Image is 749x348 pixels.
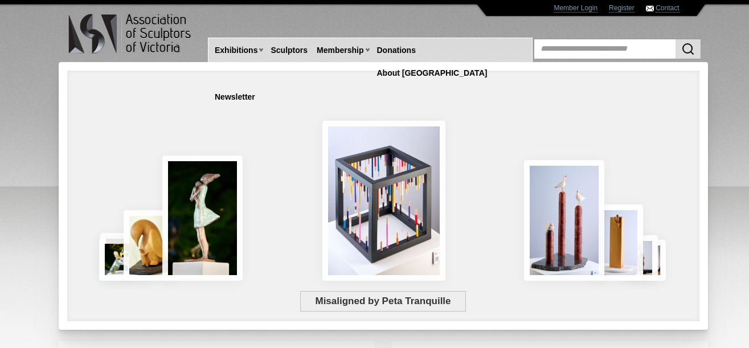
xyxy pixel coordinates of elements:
[656,4,679,13] a: Contact
[609,4,635,13] a: Register
[210,87,260,108] a: Newsletter
[554,4,597,13] a: Member Login
[162,155,243,281] img: Connection
[524,160,604,281] img: Rising Tides
[266,40,312,61] a: Sculptors
[68,11,193,56] img: logo.png
[681,42,695,56] img: Search
[210,40,262,61] a: Exhibitions
[373,63,492,84] a: About [GEOGRAPHIC_DATA]
[646,6,654,11] img: Contact ASV
[373,40,420,61] a: Donations
[591,204,643,281] img: Little Frog. Big Climb
[322,121,445,281] img: Misaligned
[300,291,466,312] span: Misaligned by Peta Tranquille
[312,40,368,61] a: Membership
